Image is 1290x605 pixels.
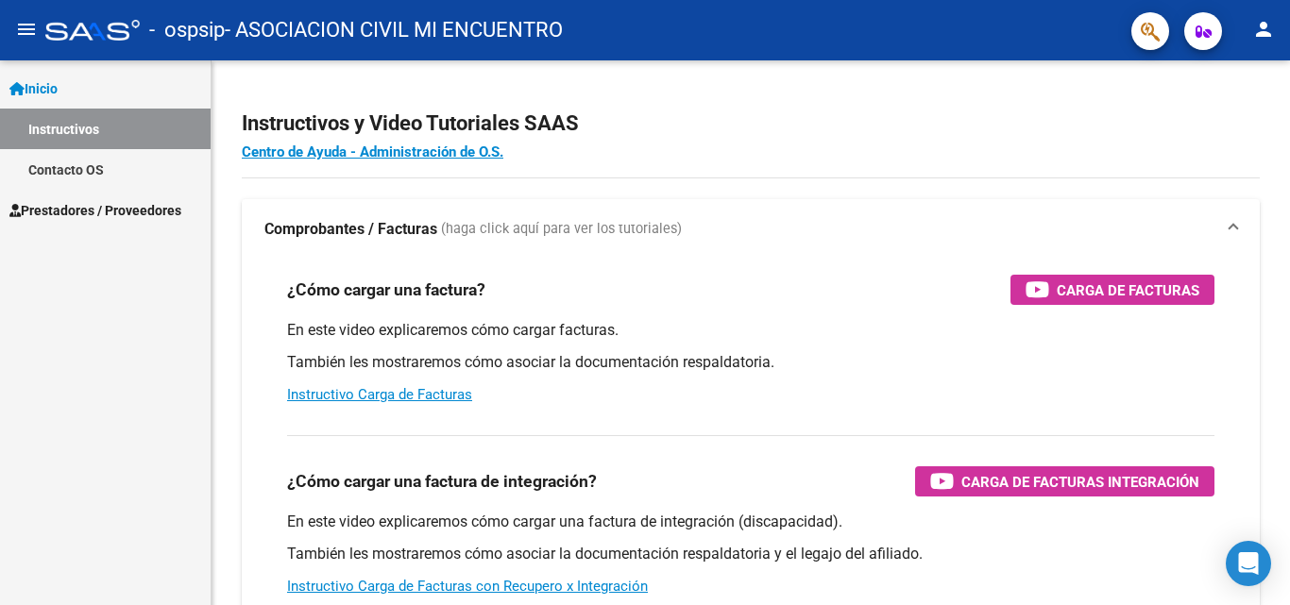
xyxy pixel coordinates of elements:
[15,18,38,41] mat-icon: menu
[287,544,1214,564] p: También les mostraremos cómo asociar la documentación respaldatoria y el legajo del afiliado.
[441,219,682,240] span: (haga click aquí para ver los tutoriales)
[225,9,563,51] span: - ASOCIACION CIVIL MI ENCUENTRO
[287,512,1214,532] p: En este video explicaremos cómo cargar una factura de integración (discapacidad).
[242,143,503,160] a: Centro de Ayuda - Administración de O.S.
[1010,275,1214,305] button: Carga de Facturas
[287,578,648,595] a: Instructivo Carga de Facturas con Recupero x Integración
[9,200,181,221] span: Prestadores / Proveedores
[9,78,58,99] span: Inicio
[287,352,1214,373] p: También les mostraremos cómo asociar la documentación respaldatoria.
[961,470,1199,494] span: Carga de Facturas Integración
[242,106,1260,142] h2: Instructivos y Video Tutoriales SAAS
[264,219,437,240] strong: Comprobantes / Facturas
[287,320,1214,341] p: En este video explicaremos cómo cargar facturas.
[287,277,485,303] h3: ¿Cómo cargar una factura?
[287,386,472,403] a: Instructivo Carga de Facturas
[287,468,597,495] h3: ¿Cómo cargar una factura de integración?
[1226,541,1271,586] div: Open Intercom Messenger
[1252,18,1275,41] mat-icon: person
[149,9,225,51] span: - ospsip
[915,466,1214,496] button: Carga de Facturas Integración
[1057,278,1199,302] span: Carga de Facturas
[242,199,1260,260] mat-expansion-panel-header: Comprobantes / Facturas (haga click aquí para ver los tutoriales)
